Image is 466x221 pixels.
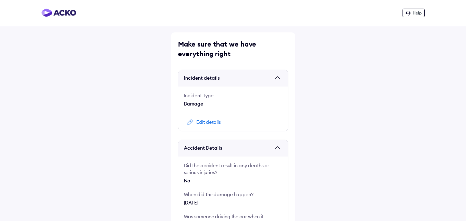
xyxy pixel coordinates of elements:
[184,92,282,99] div: Incident Type
[184,100,282,107] div: Damage
[413,10,422,16] span: Help
[184,199,282,206] div: [DATE]
[184,191,282,198] div: When did the damage happen?
[41,9,76,17] img: horizontal-gradient.png
[184,145,272,152] span: Accident Details
[184,75,272,82] span: Incident details
[178,39,288,59] div: Make sure that we have everything right
[196,119,221,125] div: Edit details
[184,162,282,176] div: Did the accident result in any deaths or serious injuries?
[184,177,282,184] div: No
